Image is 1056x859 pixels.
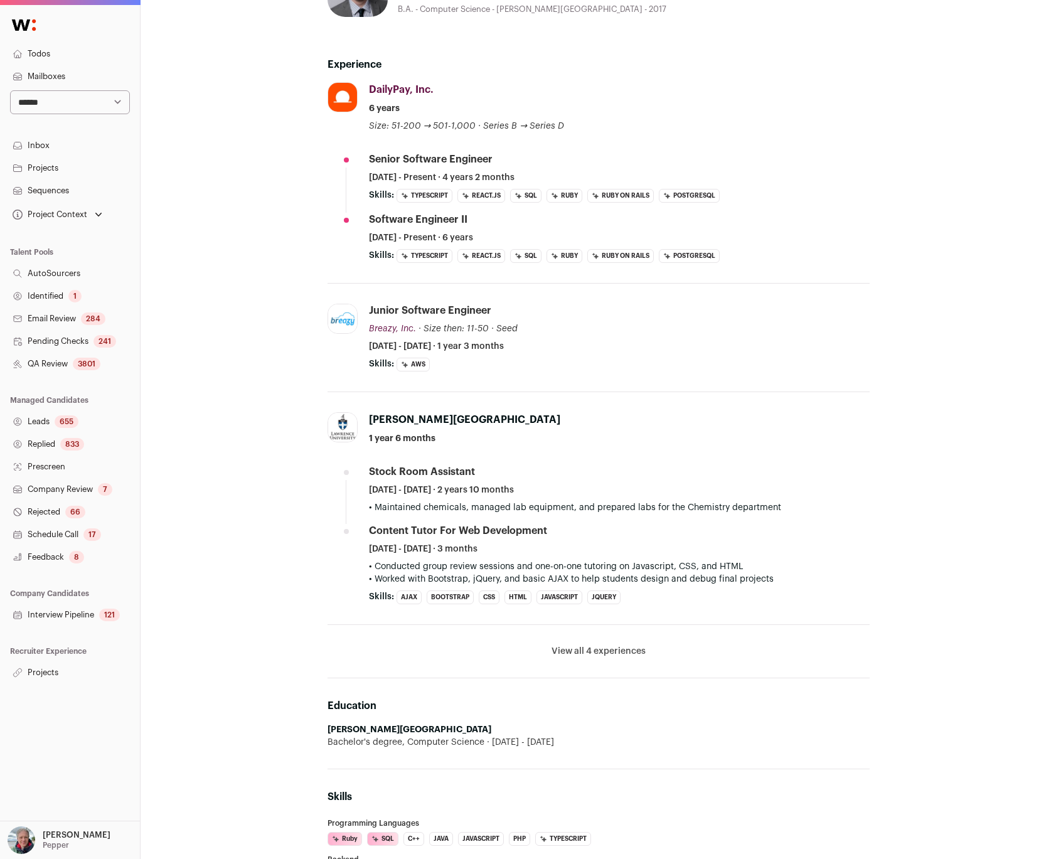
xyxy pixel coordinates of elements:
[98,483,112,496] div: 7
[369,415,560,425] span: [PERSON_NAME][GEOGRAPHIC_DATA]
[659,249,720,263] li: PostgreSQL
[369,358,394,370] span: Skills:
[419,324,489,333] span: · Size then: 11-50
[367,832,398,846] li: SQL
[397,249,452,263] li: TypeScript
[458,832,504,846] li: JavaScript
[457,249,505,263] li: React.js
[328,698,870,713] h2: Education
[83,528,101,541] div: 17
[427,590,474,604] li: Bootstrap
[55,415,78,428] div: 655
[369,340,504,353] span: [DATE] - [DATE] · 1 year 3 months
[5,13,43,38] img: Wellfound
[496,324,518,333] span: Seed
[93,335,116,348] div: 241
[99,609,120,621] div: 121
[5,826,113,854] button: Open dropdown
[478,120,481,132] span: ·
[328,413,357,442] img: c2f7fa10fb301e0f882f51dfac1fb54c26f95a8ab7518d27218a6a036276184d.jpg
[65,506,85,518] div: 66
[398,4,870,14] div: B.A. - Computer Science - [PERSON_NAME][GEOGRAPHIC_DATA] - 2017
[369,85,434,95] span: DailyPay, Inc.
[328,83,357,112] img: b8c658768861572a4ec26de497a370606ddae8aa3dc243c4cab0c6f1395fa216.jpg
[457,189,505,203] li: React.js
[68,290,82,302] div: 1
[328,736,870,749] div: Bachelor's degree, Computer Science
[403,832,424,846] li: C++
[510,249,541,263] li: SQL
[369,324,416,333] span: Breazy, Inc.
[69,551,84,563] div: 8
[328,789,870,804] h2: Skills
[73,358,100,370] div: 3801
[328,819,870,827] h3: Programming Languages
[369,189,394,201] span: Skills:
[659,189,720,203] li: PostgreSQL
[510,189,541,203] li: SQL
[479,590,499,604] li: CSS
[587,590,621,604] li: jQuery
[587,249,654,263] li: Ruby on Rails
[43,840,69,850] p: Pepper
[60,438,84,451] div: 833
[369,304,491,317] div: Junior Software Engineer
[369,232,473,244] span: [DATE] - Present · 6 years
[491,323,494,335] span: ·
[509,832,530,846] li: PHP
[369,573,870,585] p: • Worked with Bootstrap, jQuery, and basic AJAX to help students design and debug final projects
[504,590,531,604] li: HTML
[369,432,435,445] span: 1 year 6 months
[43,830,110,840] p: [PERSON_NAME]
[483,122,564,131] span: Series B → Series D
[535,832,591,846] li: TypeScript
[369,501,870,514] p: • Maintained chemicals, managed lab equipment, and prepared labs for the Chemistry department
[369,484,514,496] span: [DATE] - [DATE] · 2 years 10 months
[536,590,582,604] li: JavaScript
[369,152,493,166] div: Senior Software Engineer
[587,189,654,203] li: Ruby on Rails
[328,57,870,72] h2: Experience
[328,304,357,333] img: 08f041b042fa7effbbab2e38d98c68dc4967e237182f59c7fac34dace8ffd9f4.jpg
[429,832,453,846] li: Java
[328,832,362,846] li: Ruby
[397,590,422,604] li: Ajax
[369,122,476,131] span: Size: 51-200 → 501-1,000
[484,736,554,749] span: [DATE] - [DATE]
[8,826,35,854] img: 14022209-medium_jpg
[547,249,582,263] li: Ruby
[328,725,491,734] strong: [PERSON_NAME][GEOGRAPHIC_DATA]
[10,206,105,223] button: Open dropdown
[369,249,394,262] span: Skills:
[369,560,870,573] p: • Conducted group review sessions and one-on-one tutoring on Javascript, CSS, and HTML
[547,189,582,203] li: Ruby
[369,465,475,479] div: Stock Room Assistant
[552,645,646,658] button: View all 4 experiences
[397,358,430,371] li: AWS
[369,171,515,184] span: [DATE] - Present · 4 years 2 months
[369,590,394,603] span: Skills:
[369,213,467,227] div: Software Engineer II
[10,210,87,220] div: Project Context
[397,189,452,203] li: TypeScript
[369,524,547,538] div: Content Tutor for Web Development
[369,102,400,115] span: 6 years
[81,312,105,325] div: 284
[369,543,477,555] span: [DATE] - [DATE] · 3 months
